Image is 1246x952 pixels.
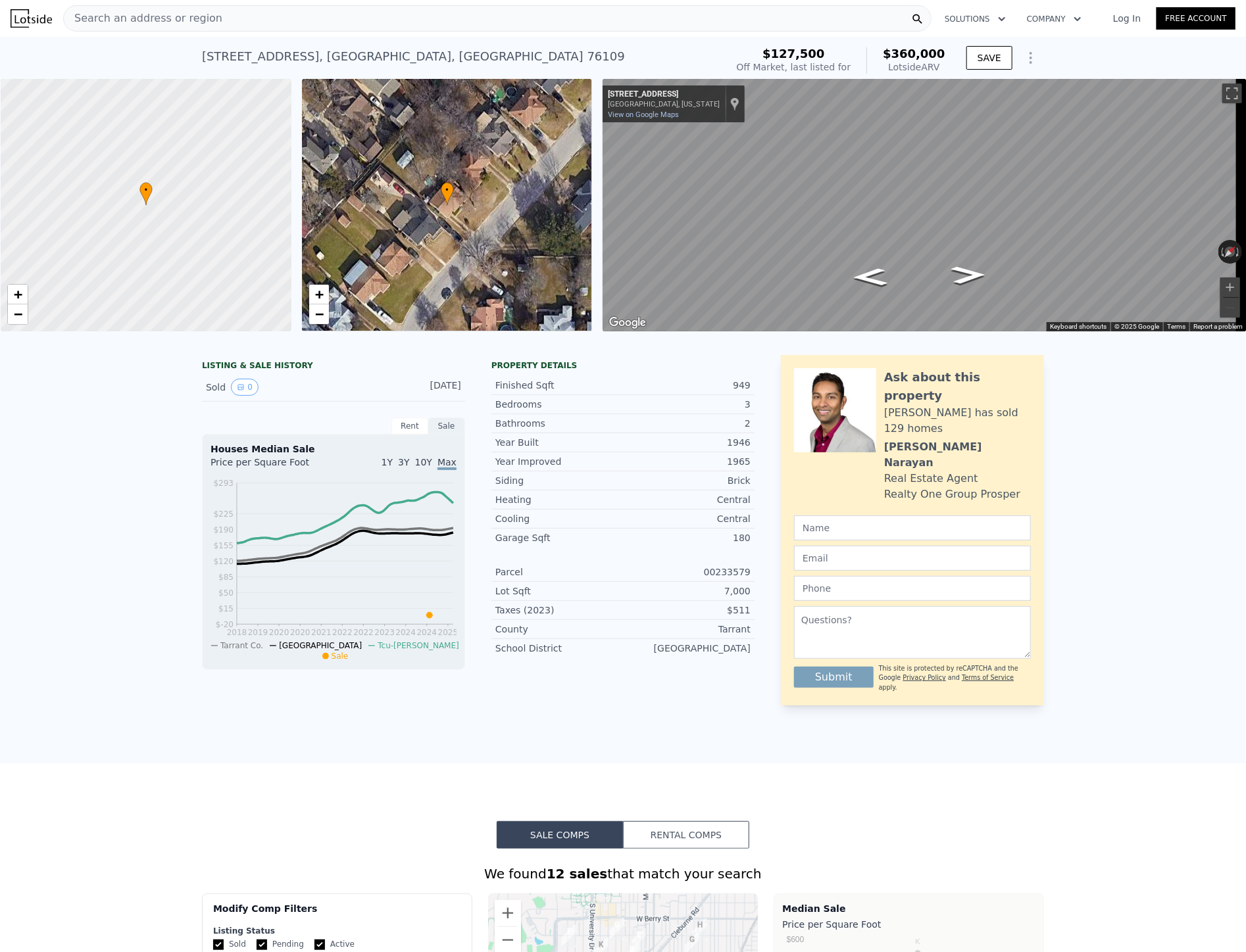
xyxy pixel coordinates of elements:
div: • [139,182,153,205]
tspan: 2020 [290,628,311,637]
div: 00233579 [623,565,751,579]
text: K [916,938,921,945]
div: Parcel [495,565,623,579]
div: $511 [623,604,751,617]
div: 3 [623,398,751,411]
button: Zoom out [1220,298,1240,318]
div: Siding [495,474,623,487]
input: Name [794,515,1031,540]
img: Google [606,314,649,331]
tspan: $120 [213,557,234,566]
label: Active [314,939,355,950]
div: 3229 Odessa Ave [562,925,576,947]
div: [DATE] [403,379,461,396]
div: Taxes (2023) [495,604,623,617]
tspan: $85 [218,573,234,582]
span: − [314,306,323,322]
input: Pending [257,940,267,950]
div: County [495,623,623,636]
div: Cooling [495,512,623,525]
button: View historical data [231,379,259,396]
button: Zoom in [1220,277,1240,297]
div: Bedrooms [495,398,623,411]
span: 3Y [398,457,409,467]
div: Central [623,493,751,506]
div: [STREET_ADDRESS] , [GEOGRAPHIC_DATA] , [GEOGRAPHIC_DATA] 76109 [202,47,625,66]
button: Solutions [934,7,1016,31]
a: Terms of Service [962,674,1014,681]
div: Year Built [495,436,623,449]
a: Zoom in [8,285,28,304]
div: 1946 [623,436,751,449]
span: + [314,286,323,302]
div: School District [495,642,623,655]
div: [GEOGRAPHIC_DATA] [623,642,751,655]
div: 3208 Stanley Ave [693,918,707,941]
span: − [14,306,22,322]
button: Submit [794,667,874,688]
tspan: 2025 [438,628,459,637]
tspan: 2022 [353,628,374,637]
div: Bathrooms [495,417,623,430]
a: Open this area in Google Maps (opens a new window) [606,314,649,331]
input: Phone [794,576,1031,601]
div: 3205 Waits Ave [610,918,624,940]
span: $127,500 [762,47,825,60]
div: 1965 [623,455,751,468]
tspan: 2024 [396,628,416,637]
span: Sale [332,652,349,661]
button: Reset the view [1218,240,1242,264]
a: Free Account [1157,7,1235,30]
button: Rotate clockwise [1235,240,1243,264]
tspan: 2018 [227,628,247,637]
div: Modify Comp Filters [213,902,461,926]
div: Price per Square Foot [211,456,334,477]
div: Year Improved [495,455,623,468]
img: Lotside [11,9,52,28]
span: + [14,286,22,302]
button: Zoom in [495,900,521,926]
tspan: $15 [218,604,234,613]
input: Active [314,940,325,950]
a: Report a problem [1193,323,1243,330]
path: Go Northeast, Mission St [937,262,1001,288]
div: Sold [206,379,323,396]
span: • [441,184,454,196]
div: Lotside ARV [883,60,945,74]
text: $600 [787,935,805,944]
div: LISTING & SALE HISTORY [202,360,465,373]
a: Log In [1097,12,1157,25]
div: Sale [428,417,465,435]
tspan: 2020 [269,628,289,637]
div: [PERSON_NAME] Narayan [884,439,1031,471]
div: Tarrant [623,623,751,636]
div: Heating [495,493,623,506]
a: Show location on map [730,97,739,111]
div: Garage Sqft [495,531,623,544]
div: Ask about this property [884,368,1031,405]
div: 2 [623,417,751,430]
span: Tarrant Co. [220,641,263,650]
div: Property details [491,360,755,371]
span: Max [437,457,457,470]
a: Zoom in [309,285,329,304]
tspan: 2022 [332,628,353,637]
tspan: $-20 [216,620,234,629]
input: Email [794,546,1031,571]
div: This site is protected by reCAPTCHA and the Google and apply. [879,664,1031,692]
div: Houses Median Sale [211,442,457,456]
div: 7,000 [623,584,751,598]
span: Tcu-[PERSON_NAME] [378,641,459,650]
label: Pending [257,939,304,950]
div: Price per Square Foot [782,915,1035,934]
tspan: $293 [213,479,234,488]
a: Terms [1167,323,1185,330]
div: Brick [623,474,751,487]
a: Zoom out [309,304,329,324]
div: 3241 Sandage Ave [632,928,646,951]
tspan: 2021 [311,628,332,637]
label: Sold [213,939,246,950]
path: Go Southwest, Mission St [838,264,903,291]
input: Sold [213,940,224,950]
button: Sale Comps [497,821,623,849]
